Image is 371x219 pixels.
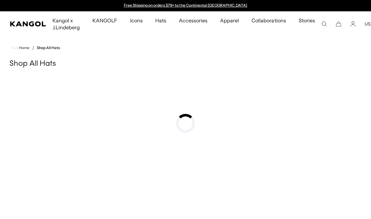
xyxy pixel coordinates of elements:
a: Free Shipping on orders $79+ to the Continental [GEOGRAPHIC_DATA] [124,3,247,8]
a: Kangol x J.Lindeberg [46,11,86,36]
a: Account [350,21,356,27]
span: Apparel [220,11,239,30]
a: Home [12,45,30,51]
span: Home [18,46,30,50]
span: Collaborations [252,11,286,30]
a: Accessories [173,11,214,30]
a: Kangol [10,21,46,26]
slideshow-component: Announcement bar [121,3,250,8]
span: Stories [299,11,315,36]
h1: Shop All Hats [9,59,362,69]
a: Icons [124,11,149,30]
span: Accessories [179,11,208,30]
button: Cart [336,21,341,27]
span: Hats [155,11,166,30]
div: Announcement [121,3,250,8]
span: Kangol x J.Lindeberg [53,11,80,36]
span: Icons [130,11,143,30]
a: Hats [149,11,173,30]
a: Stories [292,11,321,36]
summary: Search here [321,21,327,27]
a: Apparel [214,11,245,30]
div: 1 of 2 [121,3,250,8]
li: / [30,44,34,52]
span: KANGOLF [92,11,117,30]
a: Collaborations [245,11,292,30]
a: KANGOLF [86,11,124,30]
a: Shop All Hats [37,46,60,50]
